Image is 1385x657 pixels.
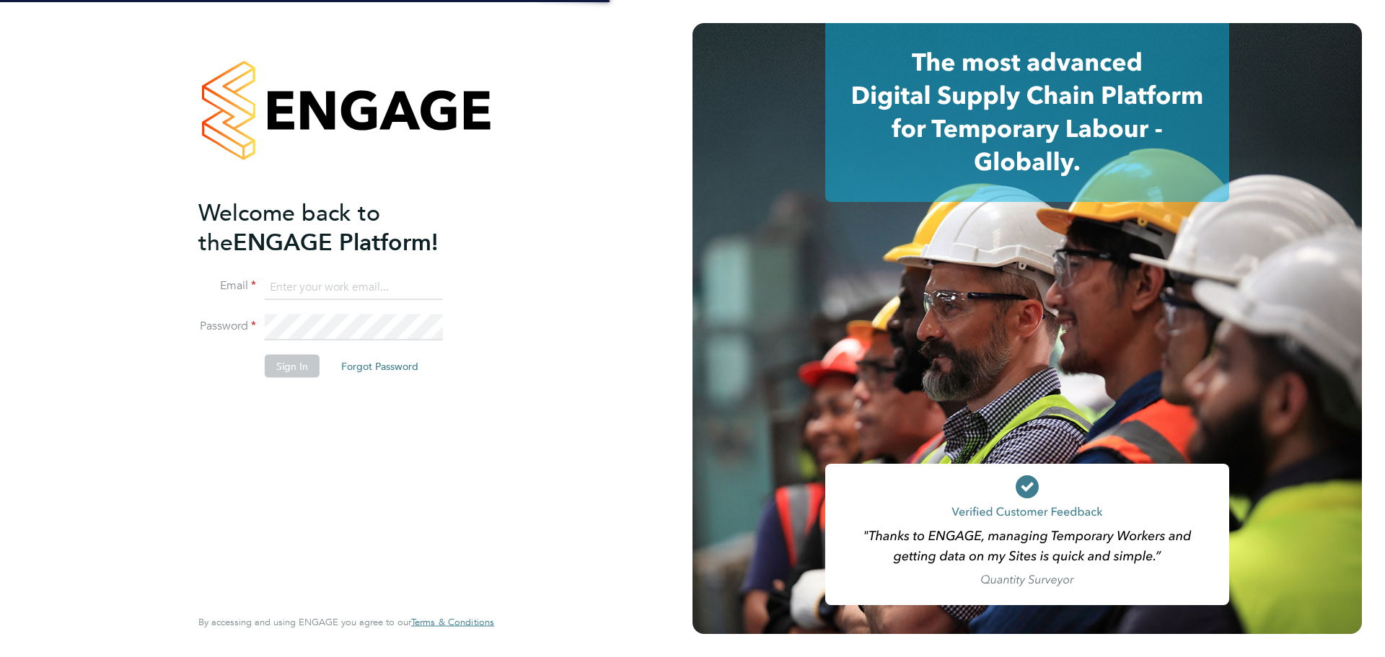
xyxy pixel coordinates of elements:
label: Password [198,319,256,334]
input: Enter your work email... [265,274,443,300]
button: Forgot Password [330,355,430,378]
span: By accessing and using ENGAGE you agree to our [198,616,494,628]
a: Terms & Conditions [411,617,494,628]
label: Email [198,278,256,294]
span: Terms & Conditions [411,616,494,628]
h2: ENGAGE Platform! [198,198,480,257]
button: Sign In [265,355,320,378]
span: Welcome back to the [198,198,380,256]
